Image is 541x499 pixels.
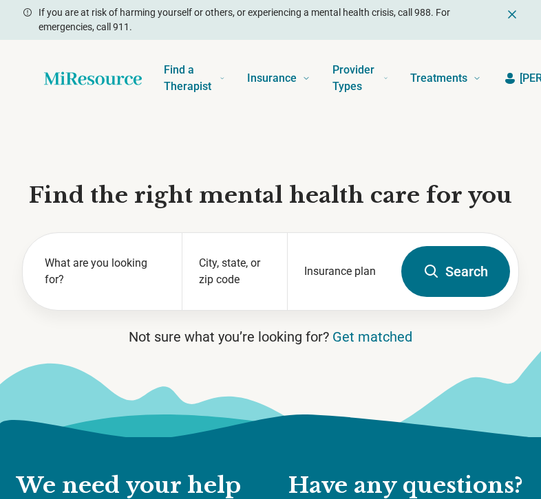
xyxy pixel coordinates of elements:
p: If you are at risk of harming yourself or others, or experiencing a mental health crisis, call 98... [39,5,500,34]
span: Find a Therapist [164,60,214,96]
span: Treatments [410,69,467,88]
p: Not sure what you’re looking for? [22,327,519,346]
a: Get matched [332,329,412,345]
a: Home page [44,65,142,92]
button: Search [401,246,510,297]
a: Treatments [410,51,481,106]
button: Dismiss [505,5,519,22]
span: Provider Types [332,60,378,96]
a: Find a Therapist [164,51,225,106]
label: What are you looking for? [45,255,165,288]
a: Insurance [247,51,310,106]
h1: Find the right mental health care for you [22,181,519,210]
a: Provider Types [332,51,388,106]
span: Insurance [247,69,297,88]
